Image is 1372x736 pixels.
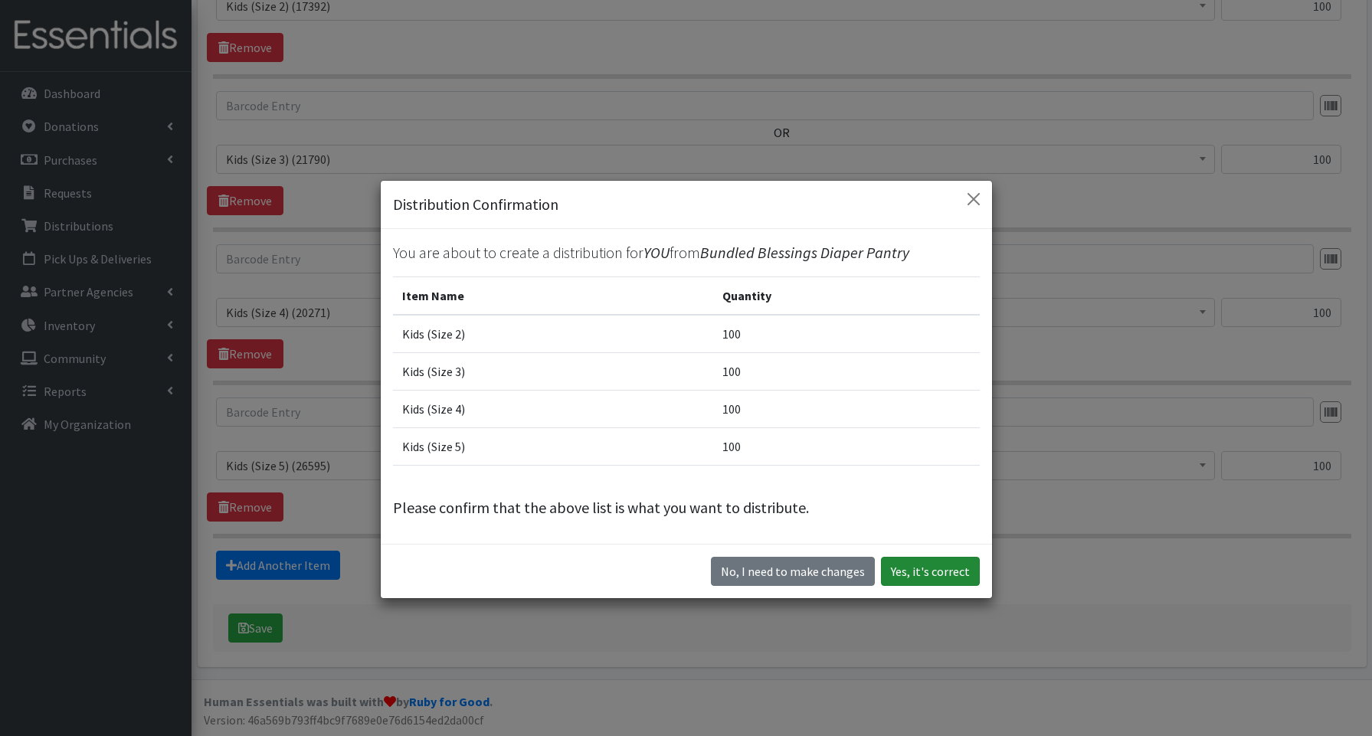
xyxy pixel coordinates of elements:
[393,353,714,391] td: Kids (Size 3)
[700,243,909,262] span: Bundled Blessings Diaper Pantry
[393,315,714,353] td: Kids (Size 2)
[393,496,980,519] p: Please confirm that the above list is what you want to distribute.
[393,193,558,216] h5: Distribution Confirmation
[961,187,986,211] button: Close
[713,315,979,353] td: 100
[711,557,875,586] button: No I need to make changes
[713,428,979,466] td: 100
[393,277,714,316] th: Item Name
[643,243,670,262] span: YOU
[393,391,714,428] td: Kids (Size 4)
[713,353,979,391] td: 100
[881,557,980,586] button: Yes, it's correct
[713,391,979,428] td: 100
[393,241,980,264] p: You are about to create a distribution for from
[713,277,979,316] th: Quantity
[393,428,714,466] td: Kids (Size 5)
